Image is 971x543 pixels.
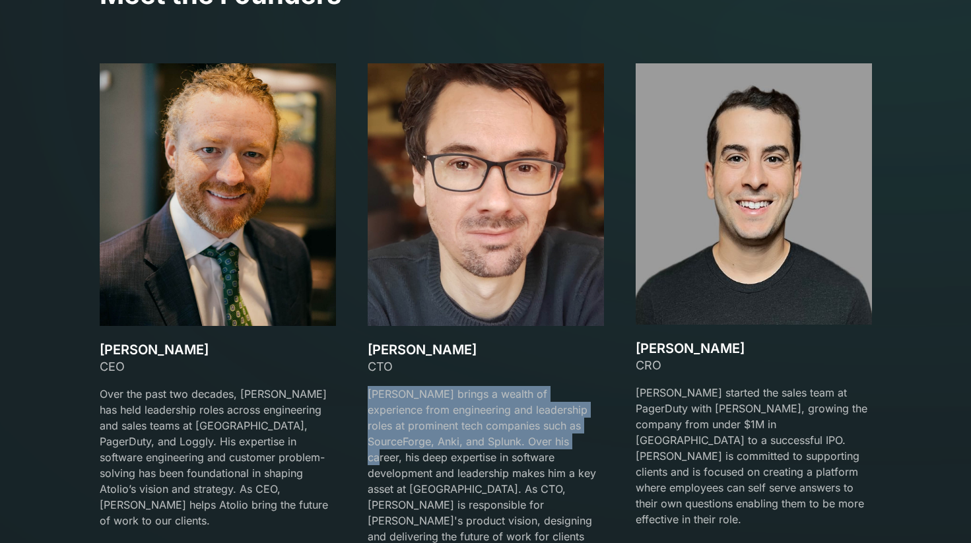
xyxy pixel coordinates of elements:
img: team [636,63,872,325]
iframe: Chat Widget [905,480,971,543]
div: CEO [100,358,336,375]
img: team [368,63,604,326]
h3: [PERSON_NAME] [636,340,872,356]
div: CTO [368,358,604,375]
img: team [100,63,336,326]
p: [PERSON_NAME] started the sales team at PagerDuty with [PERSON_NAME], growing the company from un... [636,385,872,527]
p: Over the past two decades, [PERSON_NAME] has held leadership roles across engineering and sales t... [100,386,336,528]
div: CRO [636,356,872,374]
h3: [PERSON_NAME] [368,342,604,358]
h3: [PERSON_NAME] [100,342,336,358]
